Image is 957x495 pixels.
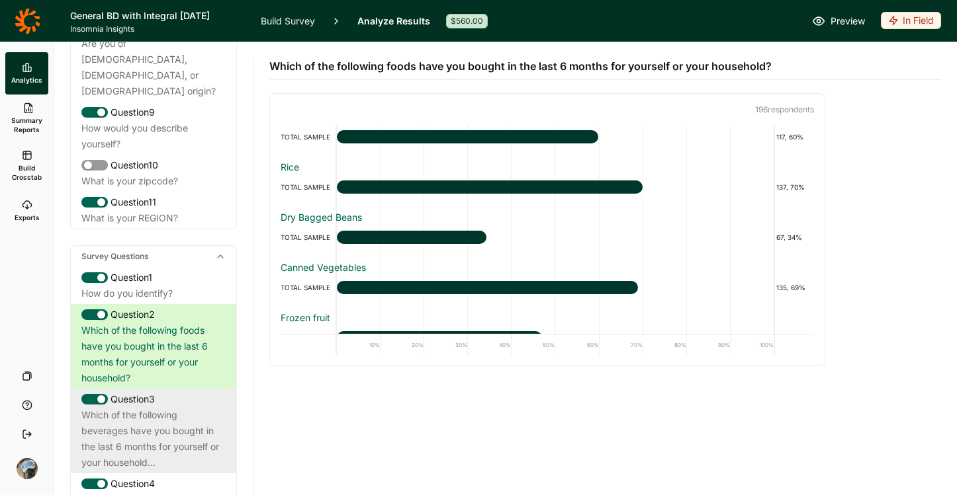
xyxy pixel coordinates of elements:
h1: General BD with Integral [DATE] [70,8,245,24]
span: Which of the following foods have you bought in the last 6 months for yourself or your household? [269,58,772,74]
div: 92, 47% [774,330,814,346]
div: Survey Questions [71,246,236,267]
div: Frozen fruit [281,311,814,324]
span: Build Crosstab [11,163,43,182]
div: How do you identify? [81,286,226,301]
a: Exports [5,190,48,232]
div: 10% [337,335,381,355]
div: What is your zipcode? [81,173,226,189]
div: TOTAL SAMPLE [281,280,337,295]
div: Dry Bagged Beans [281,211,814,224]
div: TOTAL SAMPLE [281,179,337,195]
div: Question 4 [81,476,226,492]
span: Insomnia Insights [70,24,245,34]
div: TOTAL SAMPLE [281,229,337,245]
div: TOTAL SAMPLE [281,129,337,145]
div: 20% [381,335,424,355]
div: 90% [687,335,731,355]
div: $560.00 [446,14,488,28]
a: Build Crosstab [5,142,48,190]
div: Canned Vegetables [281,261,814,274]
button: In Field [881,12,941,30]
span: Summary Reports [11,116,43,134]
div: 50% [512,335,555,355]
span: Preview [831,13,865,29]
div: 67, 34% [774,229,814,245]
div: 30% [424,335,468,355]
div: 135, 69% [774,280,814,295]
div: 70% [600,335,643,355]
div: 117, 60% [774,129,814,145]
div: 60% [555,335,599,355]
div: How would you describe yourself? [81,120,226,152]
a: Preview [812,13,865,29]
div: Rice [281,161,814,174]
a: Summary Reports [5,95,48,142]
div: Which of the following foods have you bought in the last 6 months for yourself or your household? [81,323,226,386]
div: 100% [731,335,774,355]
div: What is your REGION? [81,210,226,226]
div: Question 11 [81,194,226,210]
p: 196 respondent s [281,104,814,115]
div: Question 10 [81,157,226,173]
div: Question 9 [81,104,226,120]
div: Question 1 [81,270,226,286]
a: Analytics [5,52,48,95]
div: Question 3 [81,391,226,407]
div: Are you of [DEMOGRAPHIC_DATA], [DEMOGRAPHIC_DATA], or [DEMOGRAPHIC_DATA] origin? [81,36,226,99]
span: Exports [15,213,40,222]
div: 137, 70% [774,179,814,195]
div: Question 2 [81,307,226,323]
div: 40% [468,335,512,355]
div: 80% [643,335,687,355]
div: TOTAL SAMPLE [281,330,337,346]
div: In Field [881,12,941,29]
img: ocn8z7iqvmiiaveqkfqd.png [17,458,38,479]
div: Which of the following beverages have you bought in the last 6 months for yourself or your househ... [81,407,226,471]
span: Analytics [11,75,42,85]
